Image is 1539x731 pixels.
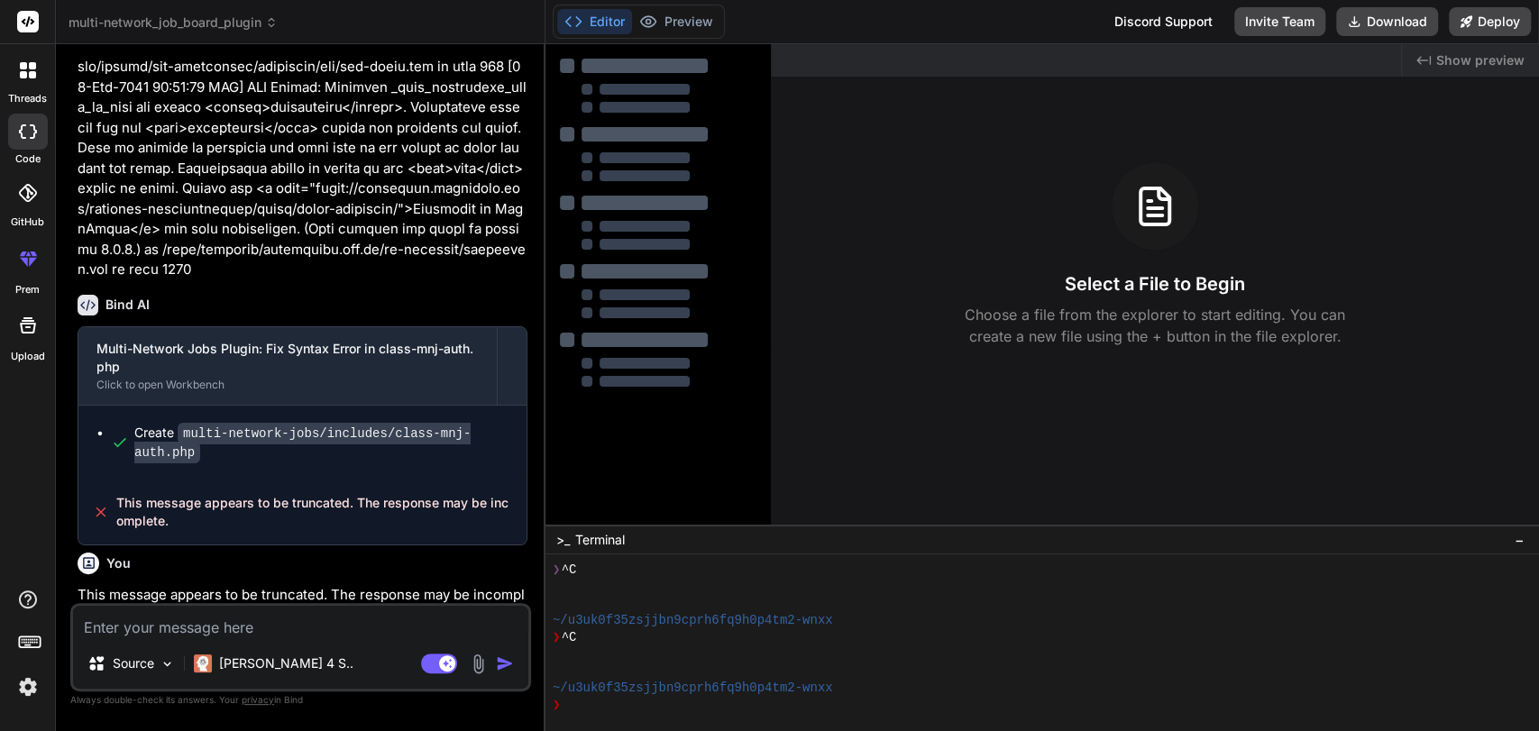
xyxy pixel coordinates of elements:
button: Editor [557,9,632,34]
h6: Bind AI [105,296,150,314]
button: Download [1336,7,1438,36]
h3: Select a File to Begin [1065,271,1245,297]
span: multi-network_job_board_plugin [69,14,278,32]
div: Discord Support [1104,7,1223,36]
img: Pick Models [160,656,175,672]
img: Claude 4 Sonnet [194,654,212,672]
button: Multi-Network Jobs Plugin: Fix Syntax Error in class-mnj-auth.phpClick to open Workbench [78,327,497,405]
span: This message appears to be truncated. The response may be incomplete. [116,494,512,530]
button: − [1511,525,1528,554]
span: ^C [562,629,577,646]
div: Multi-Network Jobs Plugin: Fix Syntax Error in class-mnj-auth.php [96,340,479,376]
p: Always double-check its answers. Your in Bind [70,691,531,708]
button: Preview [632,9,720,34]
span: − [1515,531,1525,549]
div: Click to open Workbench [96,378,479,392]
p: Source [113,654,154,672]
code: multi-network-jobs/includes/class-mnj-auth.php [134,423,471,463]
div: Create [134,424,508,461]
img: attachment [468,653,489,674]
label: GitHub [11,215,44,230]
span: Show preview [1436,51,1525,69]
label: prem [15,282,40,297]
span: ~/u3uk0f35zsjjbn9cprh6fq9h0p4tm2-wnxx [553,680,833,697]
button: Invite Team [1234,7,1325,36]
p: This message appears to be truncated. The response may be incomplete. [78,585,527,626]
label: Upload [11,349,45,364]
span: ❯ [553,629,562,646]
span: ❯ [553,562,562,579]
span: privacy [242,694,274,705]
label: threads [8,91,47,106]
p: [PERSON_NAME] 4 S.. [219,654,353,672]
img: icon [496,654,514,672]
h6: You [106,554,131,572]
span: Terminal [575,531,625,549]
span: >_ [556,531,570,549]
span: ~/u3uk0f35zsjjbn9cprh6fq9h0p4tm2-wnxx [553,612,833,629]
p: Choose a file from the explorer to start editing. You can create a new file using the + button in... [953,304,1357,347]
button: Deploy [1449,7,1531,36]
label: code [15,151,41,167]
span: ^C [562,562,577,579]
span: ❯ [553,697,562,714]
img: settings [13,672,43,702]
